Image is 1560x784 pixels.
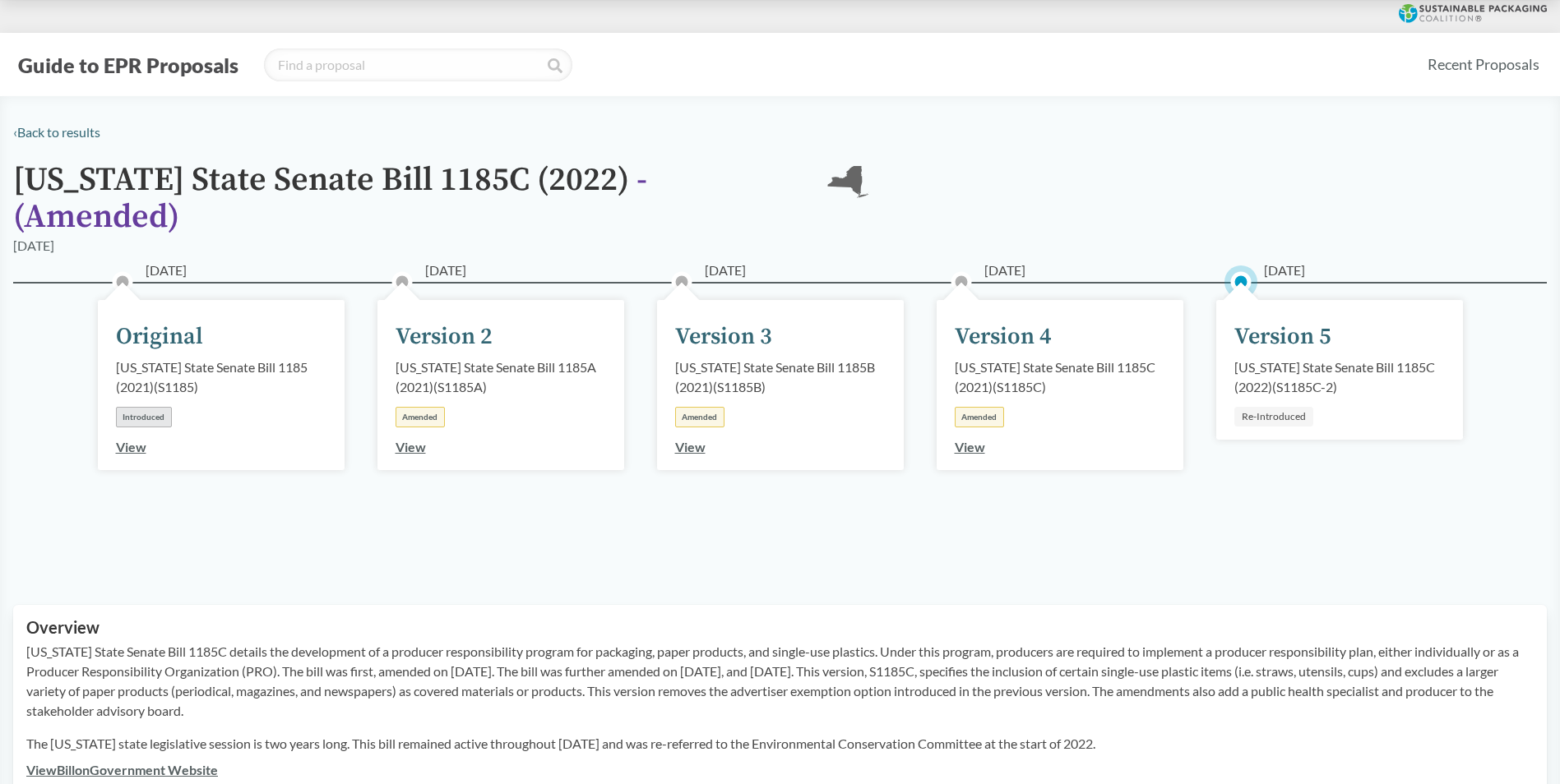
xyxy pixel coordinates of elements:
[675,320,772,354] div: Version 3
[955,439,985,454] a: View
[116,357,326,397] div: [US_STATE] State Senate Bill 1185 (2021) ( S1185 )
[675,357,886,397] div: [US_STATE] State Senate Bill 1185B (2021) ( S1185B )
[1234,407,1313,427] div: Re-Introduced
[13,236,54,256] div: [DATE]
[116,439,146,454] a: View
[396,357,606,397] div: [US_STATE] State Senate Bill 1185A (2021) ( S1185A )
[675,439,706,454] a: View
[955,407,1004,427] div: Amended
[146,261,187,280] span: [DATE]
[955,357,1165,397] div: [US_STATE] State Senate Bill 1185C (2021) ( S1185C )
[116,320,203,354] div: Original
[675,407,724,427] div: Amended
[13,124,100,140] a: ‹Back to results
[984,261,1025,280] span: [DATE]
[396,439,426,454] a: View
[396,320,493,354] div: Version 2
[26,734,1534,754] p: The [US_STATE] state legislative session is two years long. This bill remained active throughout ...
[1264,261,1305,280] span: [DATE]
[1234,320,1331,354] div: Version 5
[425,261,466,280] span: [DATE]
[116,407,172,427] div: Introduced
[13,52,243,78] button: Guide to EPR Proposals
[26,642,1534,721] p: [US_STATE] State Senate Bill 1185C details the development of a producer responsibility program f...
[705,261,746,280] span: [DATE]
[955,320,1052,354] div: Version 4
[264,48,572,81] input: Find a proposal
[26,762,218,777] a: ViewBillonGovernment Website
[13,162,803,236] h1: [US_STATE] State Senate Bill 1185C (2022)
[396,407,445,427] div: Amended
[13,159,647,238] span: - ( Amended )
[1420,46,1547,83] a: Recent Proposals
[1234,357,1445,397] div: [US_STATE] State Senate Bill 1185C (2022) ( S1185C-2 )
[26,618,1534,637] h2: Overview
